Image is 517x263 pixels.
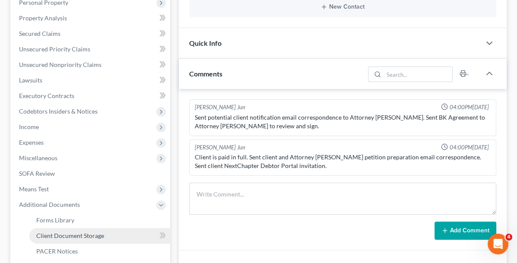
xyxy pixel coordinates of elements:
[195,113,491,130] div: Sent potential client notification email correspondence to Attorney [PERSON_NAME]. Sent BK Agreem...
[19,61,101,68] span: Unsecured Nonpriority Claims
[450,103,489,111] span: 04:00PM[DATE]
[29,212,170,228] a: Forms Library
[19,76,42,84] span: Lawsuits
[195,103,245,111] div: [PERSON_NAME] Jun
[19,185,49,193] span: Means Test
[384,67,452,82] input: Search...
[36,232,104,239] span: Client Document Storage
[19,30,60,37] span: Secured Claims
[189,39,222,47] span: Quick Info
[189,70,222,78] span: Comments
[19,14,67,22] span: Property Analysis
[12,41,170,57] a: Unsecured Priority Claims
[12,166,170,181] a: SOFA Review
[19,201,80,208] span: Additional Documents
[36,247,78,255] span: PACER Notices
[19,170,55,177] span: SOFA Review
[505,234,512,241] span: 4
[19,154,57,162] span: Miscellaneous
[12,10,170,26] a: Property Analysis
[19,123,39,130] span: Income
[29,228,170,244] a: Client Document Storage
[12,26,170,41] a: Secured Claims
[19,45,90,53] span: Unsecured Priority Claims
[12,73,170,88] a: Lawsuits
[195,143,245,152] div: [PERSON_NAME] Jun
[12,57,170,73] a: Unsecured Nonpriority Claims
[12,88,170,104] a: Executory Contracts
[19,139,44,146] span: Expenses
[19,108,98,115] span: Codebtors Insiders & Notices
[29,244,170,259] a: PACER Notices
[36,216,74,224] span: Forms Library
[195,153,491,170] div: Client is paid in full. Sent client and Attorney [PERSON_NAME] petition preparation email corresp...
[435,222,496,240] button: Add Comment
[488,234,508,254] iframe: Intercom live chat
[196,3,489,10] button: New Contact
[19,92,74,99] span: Executory Contracts
[450,143,489,152] span: 04:00PM[DATE]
